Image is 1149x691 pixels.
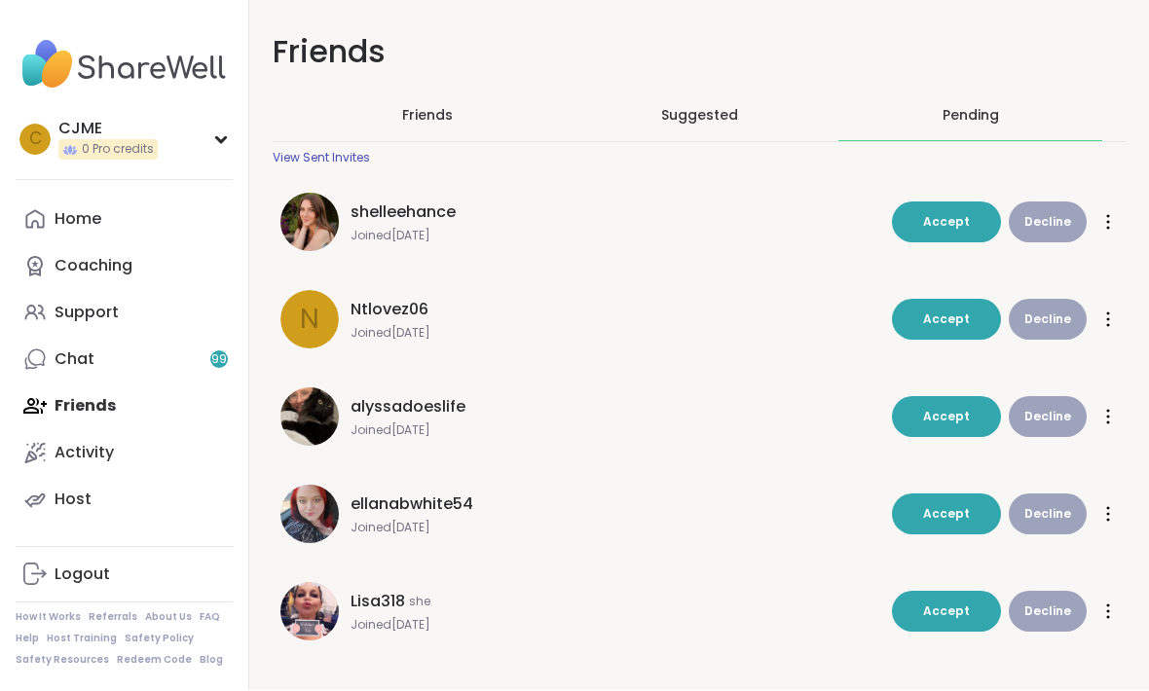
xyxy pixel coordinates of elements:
[351,493,473,517] span: ellanabwhite54
[55,443,114,464] div: Activity
[29,127,42,153] span: C
[943,106,999,126] div: Pending
[351,229,880,244] span: Joined [DATE]
[16,633,39,646] a: Help
[16,243,233,290] a: Coaching
[1009,592,1087,633] button: Decline
[351,299,428,322] span: Ntlovez06
[1024,506,1071,524] span: Decline
[923,311,970,328] span: Accept
[82,142,154,159] span: 0 Pro credits
[1024,311,1071,329] span: Decline
[351,326,880,342] span: Joined [DATE]
[55,303,119,324] div: Support
[923,214,970,231] span: Accept
[661,106,738,126] span: Suggested
[1024,214,1071,232] span: Decline
[16,654,109,668] a: Safety Resources
[1024,603,1071,621] span: Decline
[16,611,81,625] a: How It Works
[1009,397,1087,438] button: Decline
[145,611,192,625] a: About Us
[1009,202,1087,243] button: Decline
[280,486,339,544] img: ellanabwhite54
[16,290,233,337] a: Support
[351,618,880,634] span: Joined [DATE]
[211,352,227,369] span: 99
[300,300,319,341] span: N
[273,151,370,166] div: View Sent Invites
[892,592,1001,633] button: Accept
[125,633,194,646] a: Safety Policy
[351,201,456,225] span: shelleehance
[16,197,233,243] a: Home
[923,409,970,425] span: Accept
[409,595,430,610] span: she
[16,552,233,599] a: Logout
[55,349,94,371] div: Chat
[55,256,132,277] div: Coaching
[55,564,110,586] div: Logout
[47,633,117,646] a: Host Training
[58,119,158,140] div: CJME
[200,654,223,668] a: Blog
[351,591,405,614] span: Lisa318
[1009,494,1087,535] button: Decline
[280,388,339,447] img: alyssadoeslife
[55,209,101,231] div: Home
[923,506,970,523] span: Accept
[892,494,1001,535] button: Accept
[402,106,453,126] span: Friends
[280,583,339,641] img: Lisa318
[16,430,233,477] a: Activity
[117,654,192,668] a: Redeem Code
[923,603,970,620] span: Accept
[200,611,220,625] a: FAQ
[273,31,1126,75] h1: Friends
[89,611,137,625] a: Referrals
[16,477,233,524] a: Host
[16,31,233,99] img: ShareWell Nav Logo
[351,396,465,419] span: alyssadoeslife
[1009,300,1087,341] button: Decline
[1024,409,1071,426] span: Decline
[16,337,233,383] a: Chat99
[892,202,1001,243] button: Accept
[55,490,92,511] div: Host
[351,423,880,439] span: Joined [DATE]
[351,521,880,536] span: Joined [DATE]
[892,300,1001,341] button: Accept
[892,397,1001,438] button: Accept
[280,194,339,252] img: shelleehance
